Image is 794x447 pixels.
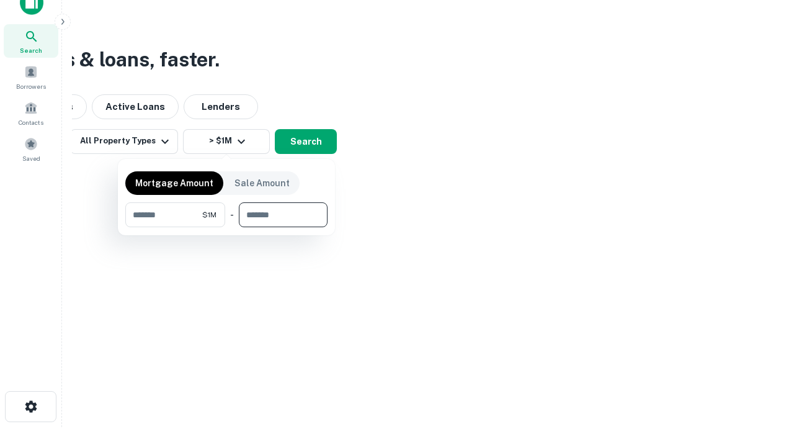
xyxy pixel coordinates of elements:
[135,176,213,190] p: Mortgage Amount
[230,202,234,227] div: -
[234,176,290,190] p: Sale Amount
[202,209,216,220] span: $1M
[732,348,794,407] iframe: Chat Widget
